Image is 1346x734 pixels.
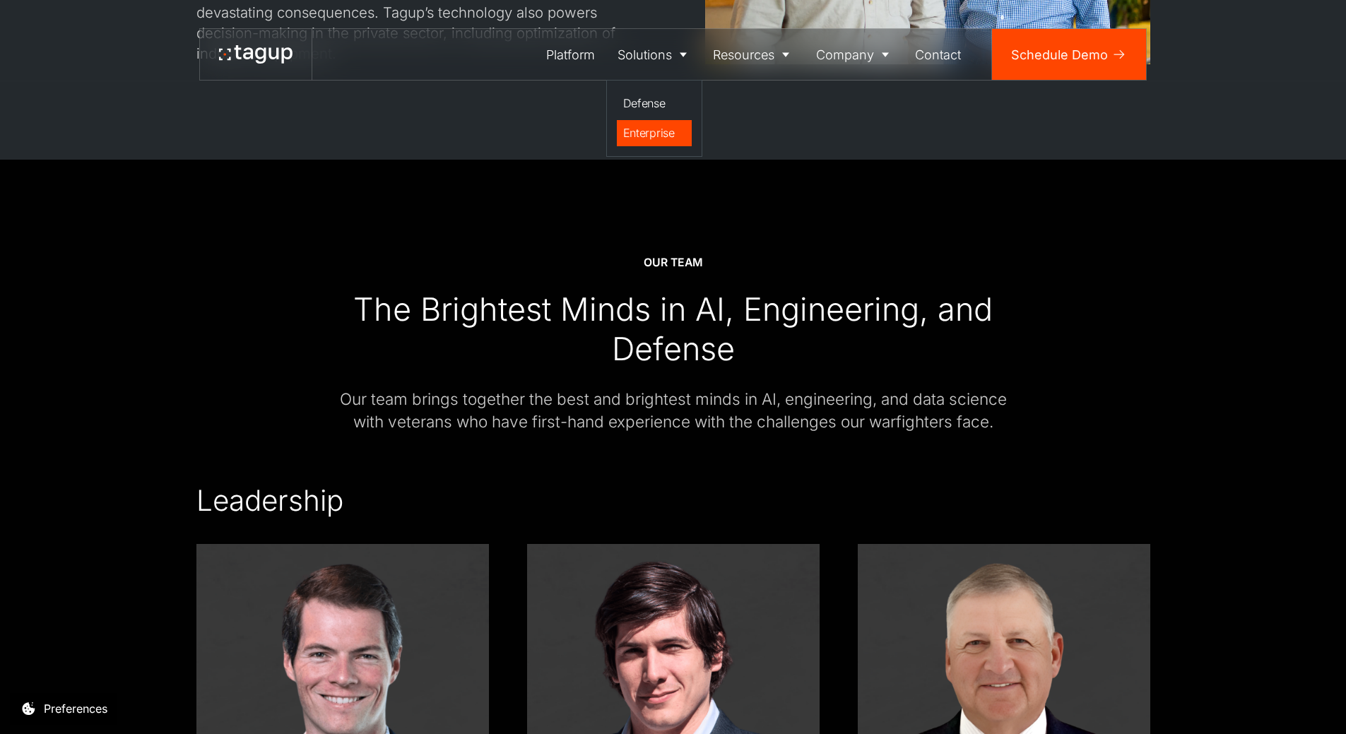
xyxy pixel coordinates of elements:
div: Schedule Demo [1011,45,1108,64]
a: Solutions [606,29,702,80]
a: Company [805,29,904,80]
a: Contact [904,29,973,80]
div: Defense [623,95,686,112]
a: Resources [702,29,805,80]
h2: Leadership [196,483,343,518]
a: Defense [617,90,692,117]
nav: Solutions [606,80,702,157]
div: Resources [713,45,774,64]
a: Schedule Demo [992,29,1146,80]
div: The Brightest Minds in AI, Engineering, and Defense [324,290,1023,369]
div: Enterprise [623,124,686,141]
div: Solutions [618,45,672,64]
div: Platform [546,45,595,64]
div: Company [816,45,874,64]
a: Enterprise [617,120,692,147]
div: Contact [915,45,961,64]
a: Platform [536,29,607,80]
div: Our team brings together the best and brightest minds in AI, engineering, and data science with v... [324,388,1023,432]
div: Preferences [44,700,107,717]
iframe: profile [6,20,220,129]
div: Our team [644,255,703,271]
